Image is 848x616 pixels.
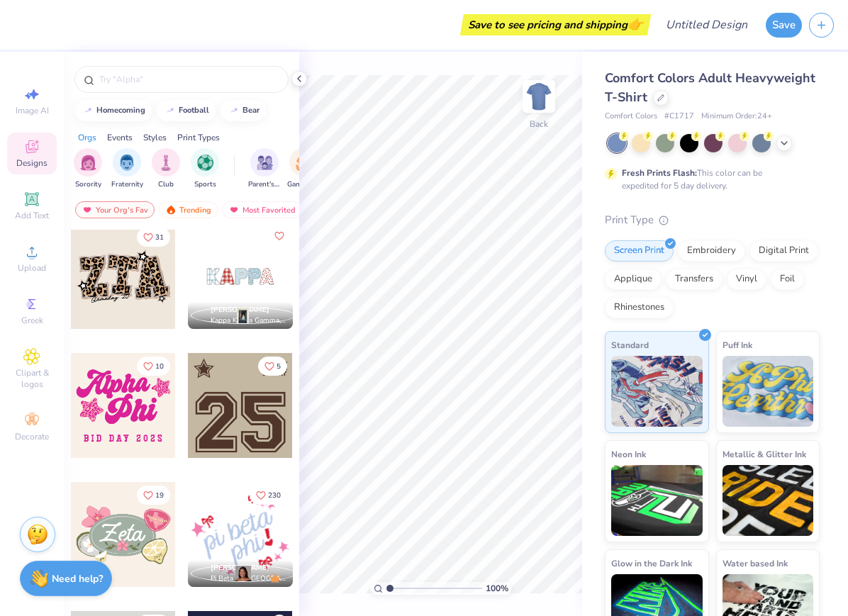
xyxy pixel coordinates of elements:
div: Foil [771,269,804,290]
button: filter button [152,148,180,190]
button: homecoming [74,100,152,121]
span: Club [158,179,174,190]
div: Save to see pricing and shipping [464,14,647,35]
span: Sorority [75,179,101,190]
div: Events [107,131,133,144]
span: Minimum Order: 24 + [701,111,772,123]
img: Game Day Image [296,155,312,171]
div: filter for Sports [191,148,219,190]
span: Clipart & logos [7,367,57,390]
div: Embroidery [678,240,745,262]
span: Comfort Colors Adult Heavyweight T-Shirt [605,69,815,106]
div: filter for Parent's Weekend [248,148,281,190]
div: Digital Print [749,240,818,262]
div: filter for Game Day [287,148,320,190]
div: Trending [159,201,218,218]
button: filter button [191,148,219,190]
img: Back [525,82,553,111]
div: bear [242,106,260,114]
button: Save [766,13,802,38]
div: Your Org's Fav [75,201,155,218]
div: filter for Fraternity [111,148,143,190]
div: Screen Print [605,240,674,262]
span: Puff Ink [723,337,752,352]
div: Back [530,118,548,130]
div: Vinyl [727,269,766,290]
span: # C1717 [664,111,694,123]
div: Orgs [78,131,96,144]
img: Metallic & Glitter Ink [723,465,814,536]
span: 👉 [627,16,643,33]
img: Parent's Weekend Image [257,155,273,171]
button: filter button [74,148,102,190]
span: Decorate [15,431,49,442]
span: Add Text [15,210,49,221]
div: This color can be expedited for 5 day delivery. [622,167,796,192]
span: Glow in the Dark Ink [611,556,692,571]
span: Sports [194,179,216,190]
strong: Fresh Prints Flash: [622,167,697,179]
span: Metallic & Glitter Ink [723,447,806,461]
span: Comfort Colors [605,111,657,123]
div: filter for Sorority [74,148,102,190]
span: Water based Ink [723,556,788,571]
img: Club Image [158,155,174,171]
img: trend_line.gif [228,106,240,115]
img: Puff Ink [723,356,814,427]
span: Neon Ink [611,447,646,461]
input: Untitled Design [654,11,759,39]
span: Upload [18,262,46,274]
div: homecoming [96,106,145,114]
button: football [157,100,216,121]
div: Most Favorited [222,201,302,218]
div: football [179,106,209,114]
span: 100 % [486,582,508,595]
img: trending.gif [165,205,177,215]
div: filter for Club [152,148,180,190]
div: Styles [143,131,167,144]
div: Print Type [605,212,820,228]
div: Rhinestones [605,297,674,318]
img: most_fav.gif [82,205,93,215]
img: Sorority Image [80,155,96,171]
input: Try "Alpha" [98,72,279,86]
span: Game Day [287,179,320,190]
div: Print Types [177,131,220,144]
span: Image AI [16,105,49,116]
img: Standard [611,356,703,427]
span: Fraternity [111,179,143,190]
img: Sports Image [197,155,213,171]
span: Parent's Weekend [248,179,281,190]
img: Fraternity Image [119,155,135,171]
img: trend_line.gif [82,106,94,115]
img: trend_line.gif [164,106,176,115]
button: filter button [248,148,281,190]
span: Standard [611,337,649,352]
div: Transfers [666,269,723,290]
button: filter button [111,148,143,190]
button: filter button [287,148,320,190]
button: bear [221,100,266,121]
img: Neon Ink [611,465,703,536]
span: Greek [21,315,43,326]
img: most_fav.gif [228,205,240,215]
strong: Need help? [52,572,103,586]
div: Applique [605,269,662,290]
span: Designs [16,157,48,169]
